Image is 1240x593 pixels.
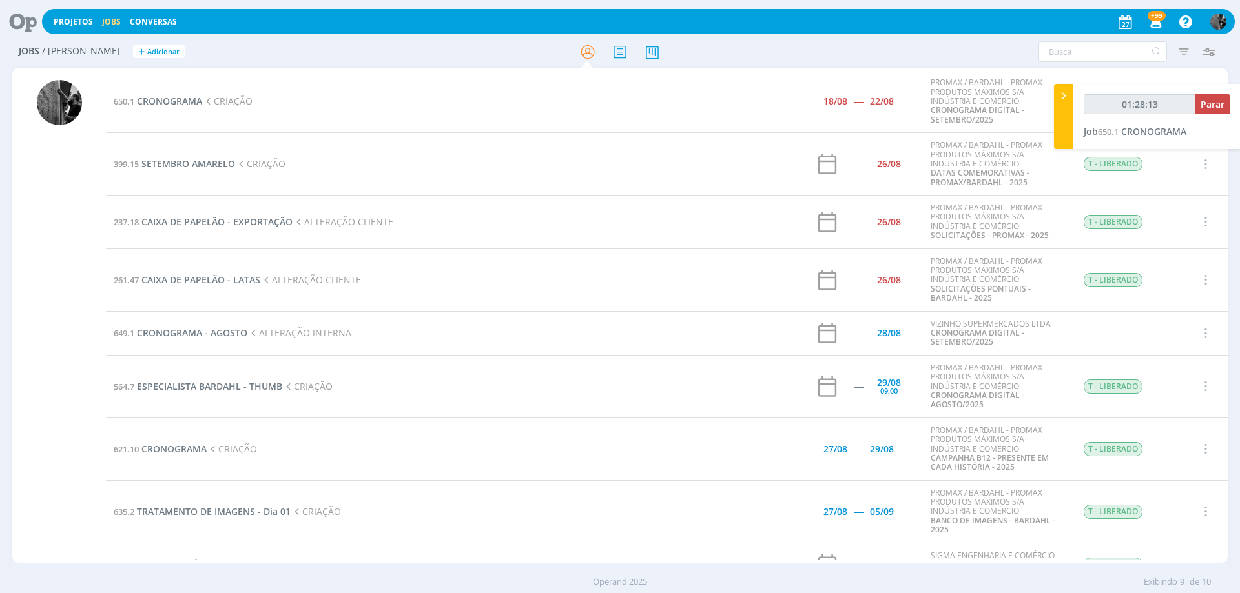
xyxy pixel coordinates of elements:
span: ----- [854,95,863,107]
span: Parar [1201,98,1224,110]
div: 26/08 [877,276,901,285]
div: ----- [854,382,863,391]
span: SETEMBRO AMARELO [141,157,235,170]
a: 650.1CRONOGRAMA [114,95,202,107]
span: CRIAÇÃO [155,558,205,570]
div: ----- [854,159,863,168]
span: 650.1 [114,95,134,107]
a: CRONOGRAMA DIGITAL - AGOSTO/2025 [931,390,1024,410]
span: ALTERAÇÃO CLIENTE [293,216,393,228]
span: 10 [1202,576,1211,588]
div: 29/08 [870,445,894,454]
button: Jobs [98,17,125,27]
button: +Adicionar [133,45,185,59]
span: CRIAÇÃO [207,443,257,455]
div: 27/08 [823,507,847,516]
span: CRONOGRAMA [137,95,202,107]
div: ----- [854,217,863,226]
span: SITE [137,558,155,570]
a: 621.10CRONOGRAMA [114,443,207,455]
span: + [138,45,145,59]
span: T - LIBERADO [1084,157,1142,171]
span: 399.15 [114,158,139,170]
div: 29/08 [877,378,901,387]
input: Busca [1038,41,1167,62]
span: CAIXA DE PAPELÃO - EXPORTAÇÃO [141,216,293,228]
a: Projetos [54,16,93,27]
div: 26/08 [877,159,901,168]
div: PROMAX / BARDAHL - PROMAX PRODUTOS MÁXIMOS S/A INDÚSTRIA E COMÉRCIO [931,203,1064,241]
span: ALTERAÇÃO CLIENTE [260,274,361,286]
img: P [1210,14,1226,30]
span: ----- [854,505,863,518]
span: ESPECIALISTA BARDAHL - THUMB [137,380,282,392]
a: Job650.1CRONOGRAMA [1084,125,1186,137]
a: BANCO DE IMAGENS - BARDAHL - 2025 [931,515,1055,535]
span: CRIAÇÃO [282,380,333,392]
span: CRONOGRAMA [141,443,207,455]
span: CAIXA DE PAPELÃO - LATAS [141,274,260,286]
a: 208.2SITE [114,558,155,570]
span: CRIAÇÃO [291,505,341,518]
span: 237.18 [114,216,139,228]
button: P [1210,10,1227,33]
span: T - LIBERADO [1084,505,1142,519]
span: +99 [1148,11,1166,21]
a: 649.1CRONOGRAMA - AGOSTO [114,327,247,339]
div: PROMAX / BARDAHL - PROMAX PRODUTOS MÁXIMOS S/A INDÚSTRIA E COMÉRCIO [931,426,1064,472]
span: 635.2 [114,506,134,518]
span: de [1190,576,1199,588]
span: Adicionar [147,48,180,56]
a: Conversas [130,16,177,27]
div: PROMAX / BARDAHL - PROMAX PRODUTOS MÁXIMOS S/A INDÚSTRIA E COMÉRCIO [931,141,1064,187]
div: VIZINHO SUPERMERCADOS LTDA [931,319,1064,347]
div: PROMAX / BARDAHL - PROMAX PRODUTOS MÁXIMOS S/A INDÚSTRIA E COMÉRCIO [931,488,1064,535]
span: ----- [854,443,863,455]
a: 261.47CAIXA DE PAPELÃO - LATAS [114,274,260,286]
div: ----- [854,276,863,285]
span: T - LIBERADO [1084,273,1142,287]
span: CRONOGRAMA [1121,125,1186,137]
div: 28/08 [877,328,901,337]
span: T - LIBERADO [1084,379,1142,394]
span: Jobs [19,46,39,57]
a: 237.18CAIXA DE PAPELÃO - EXPORTAÇÃO [114,216,293,228]
div: 09:00 [880,387,898,394]
button: Conversas [126,17,181,27]
a: Jobs [102,16,121,27]
a: 635.2TRATAMENTO DE IMAGENS - Dia 01 [114,505,291,518]
div: ----- [854,328,863,337]
button: Projetos [50,17,97,27]
span: CRIAÇÃO [202,95,253,107]
span: T - LIBERADO [1084,215,1142,229]
a: 399.15SETEMBRO AMARELO [114,157,235,170]
span: 650.1 [1098,126,1119,137]
button: Parar [1195,94,1230,114]
a: CRONOGRAMA DIGITAL - SETEMBRO/2025 [931,327,1024,347]
span: TRATAMENTO DE IMAGENS - Dia 01 [137,505,291,518]
a: CAMPANHA B12 - PRESENTE EM CADA HISTÓRIA - 2025 [931,452,1049,472]
span: ALTERAÇÃO INTERNA [247,327,351,339]
span: 649.1 [114,327,134,339]
div: PROMAX / BARDAHL - PROMAX PRODUTOS MÁXIMOS S/A INDÚSTRIA E COMÉRCIO [931,257,1064,303]
span: T - LIBERADO [1084,558,1142,572]
span: 564.7 [114,381,134,392]
span: Exibindo [1144,576,1177,588]
a: DATAS COMEMORATIVAS - PROMAX/BARDAHL - 2025 [931,167,1029,187]
span: T - LIBERADO [1084,442,1142,456]
span: 261.47 [114,274,139,286]
div: 05/09 [870,507,894,516]
div: 26/08 [877,217,901,226]
div: PROMAX / BARDAHL - PROMAX PRODUTOS MÁXIMOS S/A INDÚSTRIA E COMÉRCIO [931,363,1064,410]
div: PROMAX / BARDAHL - PROMAX PRODUTOS MÁXIMOS S/A INDÚSTRIA E COMÉRCIO [931,78,1064,125]
span: CRONOGRAMA - AGOSTO [137,327,247,339]
button: +99 [1142,10,1168,34]
a: SOLICITAÇÕES PONTUAIS - BARDAHL - 2025 [931,283,1031,303]
span: 208.2 [114,559,134,570]
span: / [PERSON_NAME] [42,46,120,57]
span: 9 [1180,576,1184,588]
div: 18/08 [823,97,847,106]
span: CRIAÇÃO [235,157,285,170]
span: 621.10 [114,443,139,455]
a: CRONOGRAMA DIGITAL - SETEMBRO/2025 [931,105,1024,125]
